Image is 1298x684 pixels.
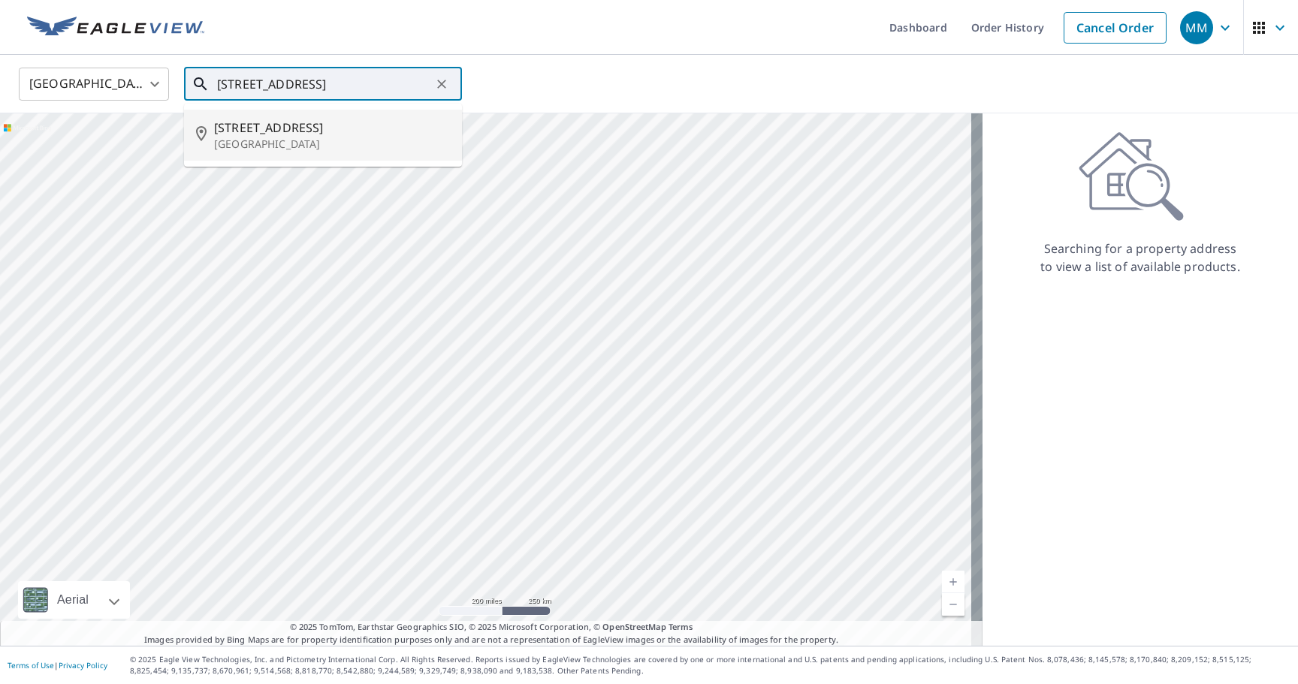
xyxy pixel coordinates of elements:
a: Current Level 5, Zoom In [942,571,964,593]
div: Aerial [18,581,130,619]
button: Clear [431,74,452,95]
a: Terms of Use [8,660,54,670]
div: Aerial [53,581,93,619]
a: Terms [669,621,693,632]
a: OpenStreetMap [602,621,666,632]
span: [STREET_ADDRESS] [214,119,450,137]
a: Cancel Order [1064,12,1167,44]
p: | [8,661,107,670]
a: Current Level 5, Zoom Out [942,593,964,616]
div: MM [1180,11,1213,44]
div: [GEOGRAPHIC_DATA] [19,63,169,105]
span: © 2025 TomTom, Earthstar Geographics SIO, © 2025 Microsoft Corporation, © [290,621,693,634]
input: Search by address or latitude-longitude [217,63,431,105]
a: Privacy Policy [59,660,107,670]
p: © 2025 Eagle View Technologies, Inc. and Pictometry International Corp. All Rights Reserved. Repo... [130,654,1290,676]
p: Searching for a property address to view a list of available products. [1040,240,1241,276]
p: [GEOGRAPHIC_DATA] [214,137,450,152]
img: EV Logo [27,17,204,39]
